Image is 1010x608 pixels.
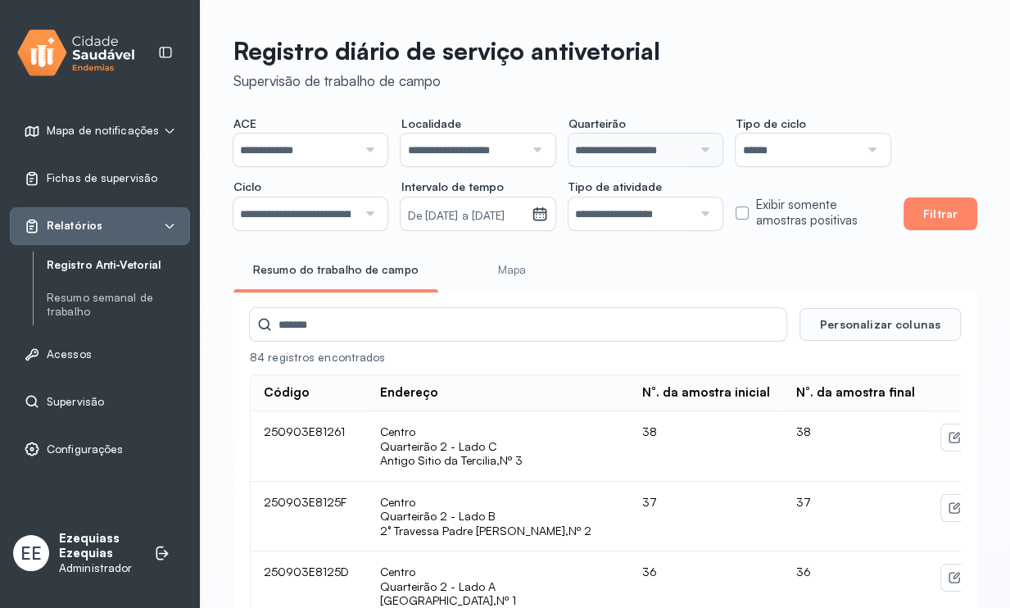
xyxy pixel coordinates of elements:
[568,179,662,194] span: Tipo de atividade
[47,288,190,322] a: Resumo semanal de trabalho
[24,170,176,187] a: Fichas de supervisão
[380,424,415,438] span: Centro
[251,411,367,482] td: 250903E81261
[380,385,438,401] div: Endereço
[380,524,568,538] span: 2° Travessa Padre [PERSON_NAME],
[380,439,616,454] span: Quarteirão 2 - Lado C
[820,317,940,332] span: Personalizar colunas
[47,219,102,233] span: Relatórios
[233,116,256,131] span: ACE
[736,116,805,131] span: Tipo de ciclo
[47,291,190,319] a: Resumo semanal de trabalho
[264,385,310,401] div: Código
[380,565,415,579] span: Centro
[47,347,92,361] span: Acessos
[401,179,503,194] span: Intervalo de tempo
[17,26,135,79] img: logo.svg
[799,308,961,341] button: Personalizar colunas
[380,579,616,594] span: Quarteirão 2 - Lado A
[496,593,516,607] span: Nº 1
[24,393,176,410] a: Supervisão
[233,179,261,194] span: Ciclo
[500,453,523,467] span: Nº 3
[251,482,367,552] td: 250903E8125F
[47,395,104,409] span: Supervisão
[755,197,890,229] label: Exibir somente amostras positivas
[233,256,438,284] a: Resumo do trabalho de campo
[47,124,159,138] span: Mapa de notificações
[24,346,176,362] a: Acessos
[250,351,786,365] div: 84 registros encontrados
[47,258,190,272] a: Registro Anti-Vetorial
[59,531,138,562] p: Ezequiass Ezequias
[20,542,42,564] span: EE
[783,482,928,552] td: 37
[47,442,123,456] span: Configurações
[568,524,591,538] span: Nº 2
[47,255,190,275] a: Registro Anti-Vetorial
[451,256,573,284] a: Mapa
[407,208,525,225] small: De [DATE] a [DATE]
[629,482,783,552] td: 37
[233,72,660,89] div: Supervisão de trabalho de campo
[380,509,616,524] span: Quarteirão 2 - Lado B
[380,593,496,607] span: [GEOGRAPHIC_DATA],
[380,453,500,467] span: Antigo Sitio da Tercilia,
[24,441,176,457] a: Configurações
[796,385,915,401] div: N°. da amostra final
[642,385,770,401] div: N°. da amostra inicial
[233,36,660,66] p: Registro diário de serviço antivetorial
[629,411,783,482] td: 38
[47,171,157,185] span: Fichas de supervisão
[904,197,977,230] button: Filtrar
[401,116,460,131] span: Localidade
[59,561,138,575] p: Administrador
[380,495,415,509] span: Centro
[783,411,928,482] td: 38
[568,116,626,131] span: Quarteirão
